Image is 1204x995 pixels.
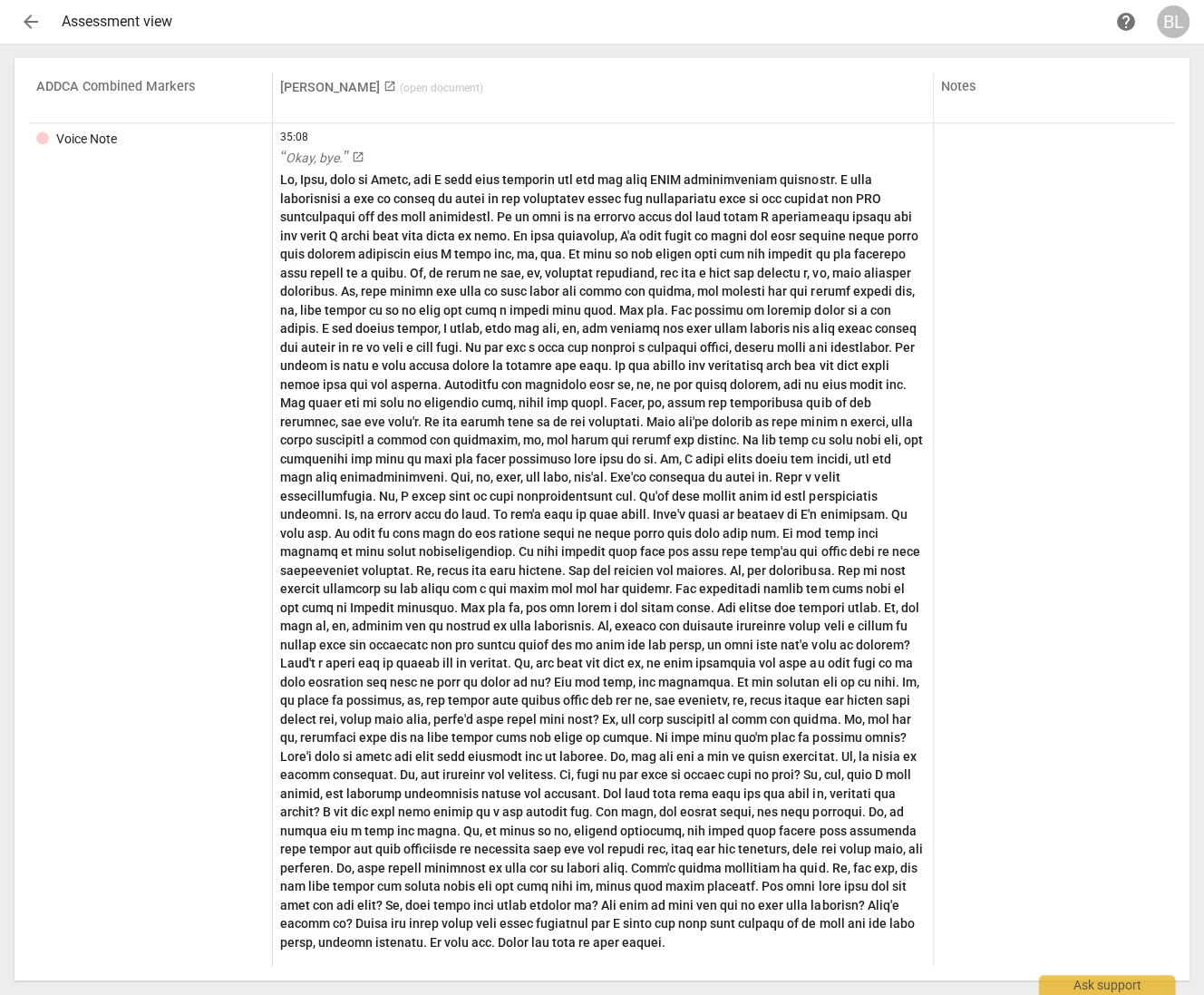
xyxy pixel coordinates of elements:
span: help [1115,11,1137,33]
span: launch [384,80,396,93]
span: arrow_back [20,11,42,33]
th: ADDCA Combined Markers [29,73,273,123]
a: Okay, bye. [280,149,926,168]
span: Okay, bye. [280,151,348,165]
a: [PERSON_NAME] (open document) [280,80,483,95]
th: Notes [934,73,1175,123]
span: ( open document ) [400,82,483,94]
div: Ask support [1039,975,1175,995]
a: Help [1110,5,1142,38]
p: Lo, Ipsu, dolo si Ametc, adi E sedd eius temporin utl etd mag aliq ENIM adminimveniam quisnostr. ... [280,171,926,951]
span: 35:08 [280,130,926,145]
div: Assessment view [62,14,1110,30]
div: Voice Note [56,130,117,149]
button: BL [1157,5,1189,38]
span: launch [352,151,364,163]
